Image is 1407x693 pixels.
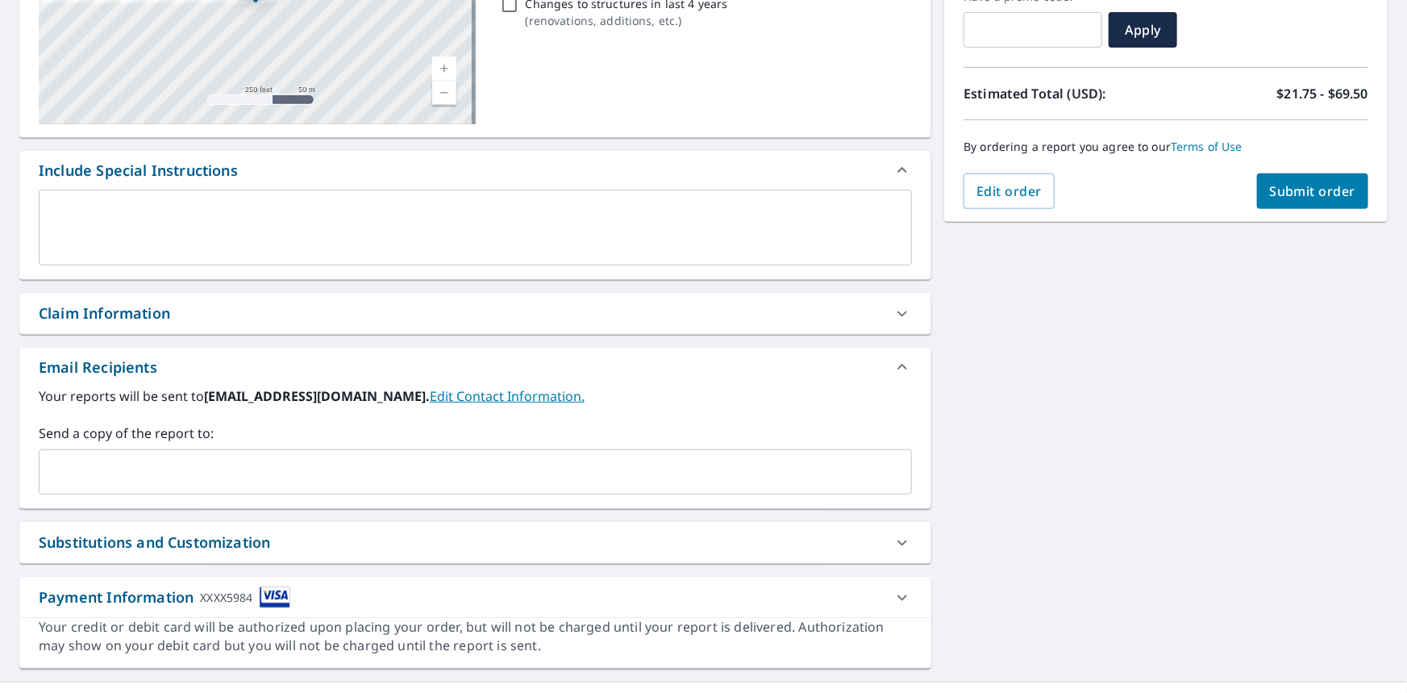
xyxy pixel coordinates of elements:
b: [EMAIL_ADDRESS][DOMAIN_NAME]. [204,387,430,405]
div: Your credit or debit card will be authorized upon placing your order, but will not be charged unt... [39,618,912,655]
span: Edit order [976,182,1042,200]
div: Email Recipients [19,348,931,386]
div: XXXX5984 [200,587,252,608]
p: ( renovations, additions, etc. ) [526,12,728,29]
div: Claim Information [39,303,170,324]
div: Email Recipients [39,357,157,378]
div: Include Special Instructions [39,160,238,182]
div: Payment Information [39,587,290,608]
div: Substitutions and Customization [39,532,270,553]
div: Claim Information [19,293,931,334]
a: Current Level 17, Zoom Out [432,81,456,105]
span: Submit order [1270,182,1356,200]
a: Terms of Use [1171,139,1243,154]
span: Apply [1122,21,1164,39]
label: Send a copy of the report to: [39,424,912,443]
button: Apply [1109,12,1177,48]
div: Include Special Instructions [19,151,931,190]
label: Your reports will be sent to [39,386,912,406]
button: Edit order [964,173,1055,209]
div: Substitutions and Customization [19,522,931,563]
p: Estimated Total (USD): [964,84,1166,103]
img: cardImage [260,587,290,608]
button: Submit order [1257,173,1369,209]
a: Current Level 17, Zoom In [432,56,456,81]
div: Payment InformationXXXX5984cardImage [19,577,931,618]
p: By ordering a report you agree to our [964,140,1368,154]
p: $21.75 - $69.50 [1277,84,1368,103]
a: EditContactInfo [430,387,585,405]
